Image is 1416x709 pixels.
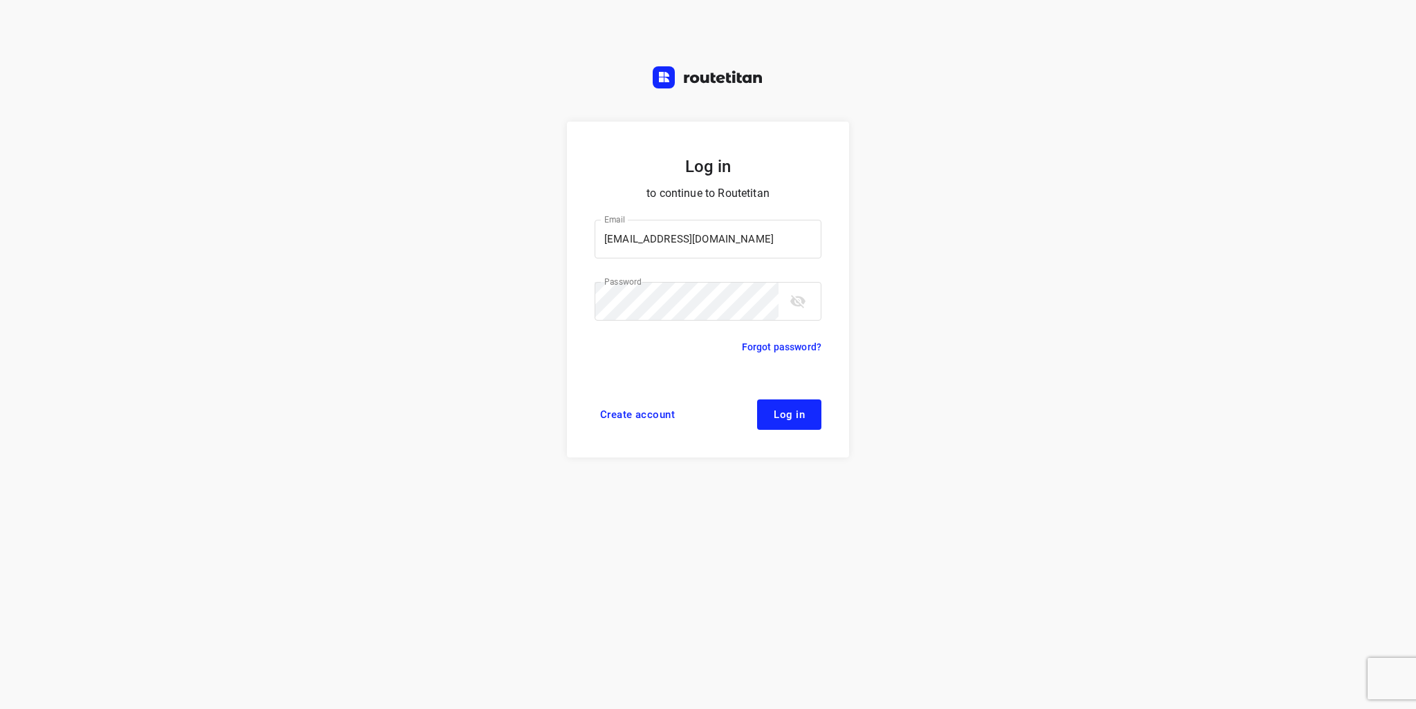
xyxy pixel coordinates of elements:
[653,66,763,92] a: Routetitan
[595,399,680,430] a: Create account
[742,339,821,355] a: Forgot password?
[595,155,821,178] h5: Log in
[757,399,821,430] button: Log in
[600,409,675,420] span: Create account
[595,184,821,203] p: to continue to Routetitan
[784,287,812,315] button: toggle password visibility
[653,66,763,88] img: Routetitan
[774,409,805,420] span: Log in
